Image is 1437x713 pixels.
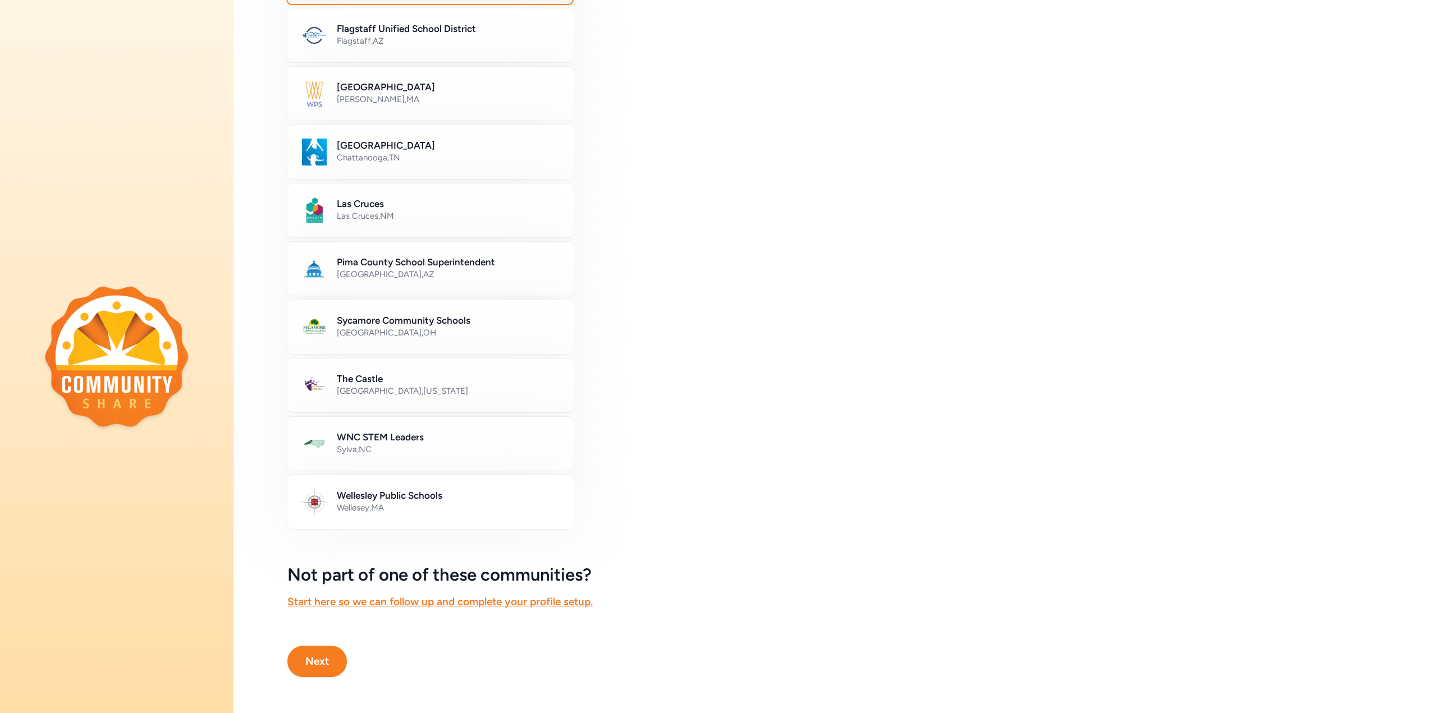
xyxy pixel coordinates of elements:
[45,286,189,426] img: logo
[337,197,560,210] h2: Las Cruces
[337,80,560,94] h2: [GEOGRAPHIC_DATA]
[337,139,560,152] h2: [GEOGRAPHIC_DATA]
[301,80,328,107] img: Logo
[337,22,560,35] h2: Flagstaff Unified School District
[301,314,328,341] img: Logo
[337,385,560,397] div: [GEOGRAPHIC_DATA] , [US_STATE]
[301,489,328,516] img: Logo
[287,565,1383,585] h5: Not part of one of these communities?
[301,430,328,457] img: Logo
[337,35,560,47] div: Flagstaff , AZ
[337,269,560,280] div: [GEOGRAPHIC_DATA] , AZ
[301,139,328,165] img: Logo
[287,595,593,608] a: Start here so we can follow up and complete your profile setup.
[337,489,560,502] h2: Wellesley Public Schools
[337,430,560,444] h2: WNC STEM Leaders
[337,372,560,385] h2: The Castle
[337,94,560,105] div: [PERSON_NAME] , MA
[337,444,560,455] div: Sylva , NC
[337,255,560,269] h2: Pima County School Superintendent
[301,197,328,224] img: Logo
[301,22,328,49] img: Logo
[337,152,560,163] div: Chattanooga , TN
[337,314,560,327] h2: Sycamore Community Schools
[301,372,328,399] img: Logo
[337,327,560,338] div: [GEOGRAPHIC_DATA] , OH
[337,502,560,513] div: Wellesey , MA
[337,210,560,222] div: Las Cruces , NM
[287,646,347,677] button: Next
[301,255,328,282] img: Logo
